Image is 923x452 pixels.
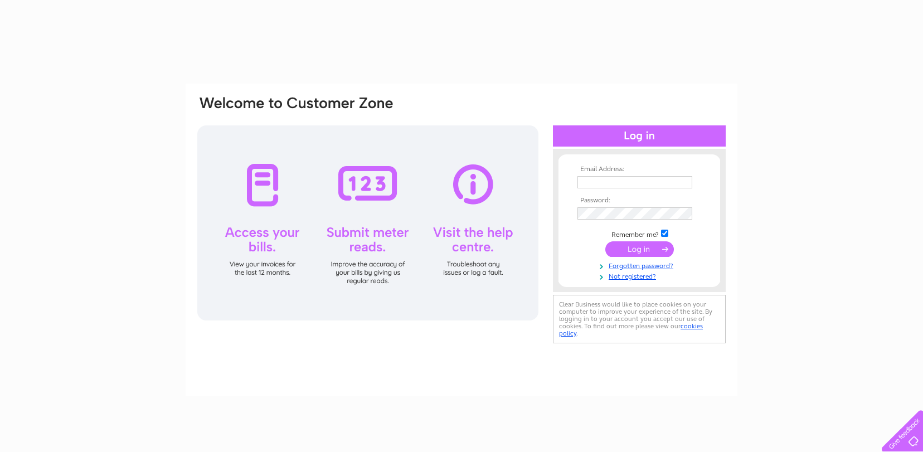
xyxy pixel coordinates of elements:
th: Email Address: [575,166,704,173]
input: Submit [605,241,674,257]
a: cookies policy [559,322,703,337]
div: Clear Business would like to place cookies on your computer to improve your experience of the sit... [553,295,726,343]
a: Not registered? [577,270,704,281]
a: Forgotten password? [577,260,704,270]
th: Password: [575,197,704,205]
td: Remember me? [575,228,704,239]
